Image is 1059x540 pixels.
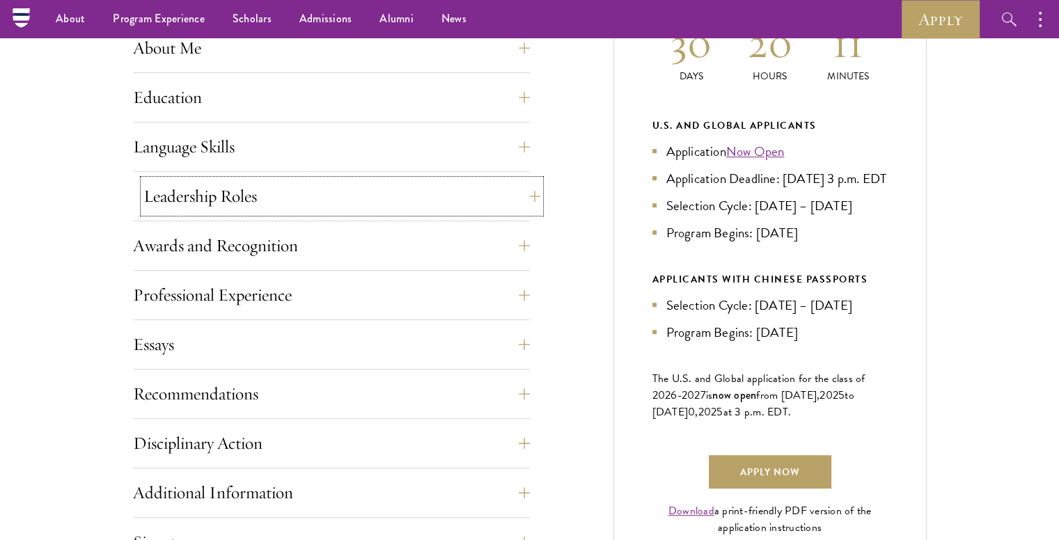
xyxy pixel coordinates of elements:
button: Disciplinary Action [133,427,530,460]
li: Selection Cycle: [DATE] – [DATE] [652,295,888,315]
button: Additional Information [133,476,530,509]
span: 5 [838,387,845,404]
span: at 3 p.m. EDT. [723,404,792,420]
div: a print-friendly PDF version of the application instructions [652,502,888,536]
li: Selection Cycle: [DATE] – [DATE] [652,196,888,216]
button: Essays [133,328,530,361]
p: Hours [730,69,809,84]
div: APPLICANTS WITH CHINESE PASSPORTS [652,271,888,288]
h2: 11 [809,17,888,69]
span: is [706,387,713,404]
span: 6 [670,387,677,404]
button: Leadership Roles [143,180,540,213]
span: 202 [698,404,717,420]
span: 202 [819,387,838,404]
button: Education [133,81,530,114]
a: Now Open [726,141,785,161]
span: 0 [688,404,695,420]
li: Application Deadline: [DATE] 3 p.m. EDT [652,168,888,189]
h2: 20 [730,17,809,69]
span: from [DATE], [756,387,819,404]
button: Professional Experience [133,278,530,312]
li: Program Begins: [DATE] [652,223,888,243]
span: 7 [700,387,706,404]
p: Days [652,69,731,84]
span: , [695,404,698,420]
li: Program Begins: [DATE] [652,322,888,342]
button: Awards and Recognition [133,229,530,262]
span: now open [712,387,756,403]
span: -202 [677,387,700,404]
span: 5 [716,404,723,420]
div: U.S. and Global Applicants [652,117,888,134]
p: Minutes [809,69,888,84]
span: The U.S. and Global application for the class of 202 [652,370,865,404]
span: to [DATE] [652,387,854,420]
a: Download [668,502,714,519]
li: Application [652,141,888,161]
h2: 30 [652,17,731,69]
button: About Me [133,31,530,65]
a: Apply Now [709,455,831,489]
button: Language Skills [133,130,530,164]
button: Recommendations [133,377,530,411]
